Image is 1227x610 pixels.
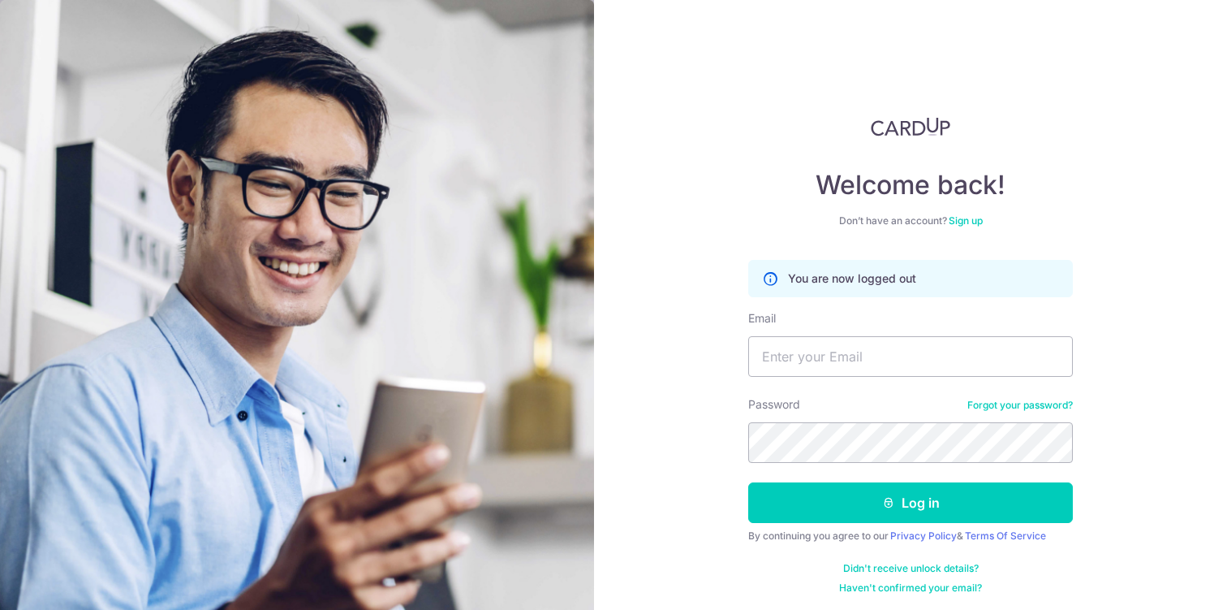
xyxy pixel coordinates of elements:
[748,482,1073,523] button: Log in
[839,582,982,595] a: Haven't confirmed your email?
[748,396,800,413] label: Password
[748,336,1073,377] input: Enter your Email
[748,169,1073,201] h4: Welcome back!
[871,117,950,136] img: CardUp Logo
[748,530,1073,543] div: By continuing you agree to our &
[965,530,1046,542] a: Terms Of Service
[788,270,916,287] p: You are now logged out
[748,214,1073,227] div: Don’t have an account?
[949,214,983,227] a: Sign up
[967,399,1073,412] a: Forgot your password?
[890,530,957,542] a: Privacy Policy
[748,310,776,327] label: Email
[843,562,979,575] a: Didn't receive unlock details?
